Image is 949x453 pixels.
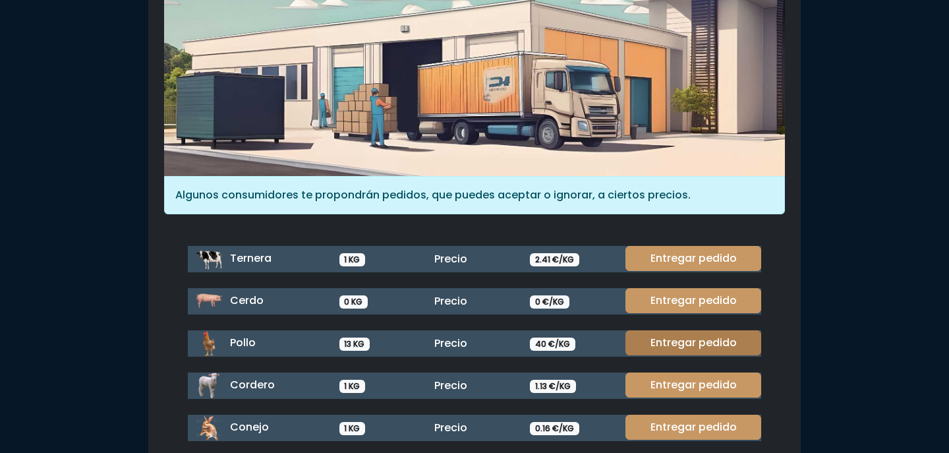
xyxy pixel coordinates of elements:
[339,338,370,351] span: 13 KG
[196,330,222,357] img: pollo.png
[530,380,576,393] span: 1.13 €/KG
[426,251,522,267] div: Precio
[196,415,222,441] img: conejo.png
[230,335,256,350] span: Pollo
[230,251,272,266] span: Ternera
[164,176,785,214] div: Algunos consumidores te propondrán pedidos, que puedes aceptar o ignorar, a ciertos precios.
[339,422,366,435] span: 1 KG
[339,253,366,266] span: 1 KG
[339,295,368,309] span: 0 KG
[530,338,575,351] span: 40 €/KG
[196,246,222,272] img: ternera.png
[625,246,761,271] a: Entregar pedido
[625,373,761,398] a: Entregar pedido
[625,415,761,440] a: Entregar pedido
[625,330,761,355] a: Entregar pedido
[530,253,579,266] span: 2.41 €/KG
[426,378,522,394] div: Precio
[230,419,269,435] span: Conejo
[426,336,522,351] div: Precio
[339,380,366,393] span: 1 KG
[230,293,264,308] span: Cerdo
[230,377,275,392] span: Cordero
[530,295,569,309] span: 0 €/KG
[196,288,222,315] img: cerdo.png
[530,422,579,435] span: 0.16 €/KG
[426,293,522,309] div: Precio
[196,373,222,399] img: cordero.png
[625,288,761,313] a: Entregar pedido
[426,420,522,436] div: Precio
